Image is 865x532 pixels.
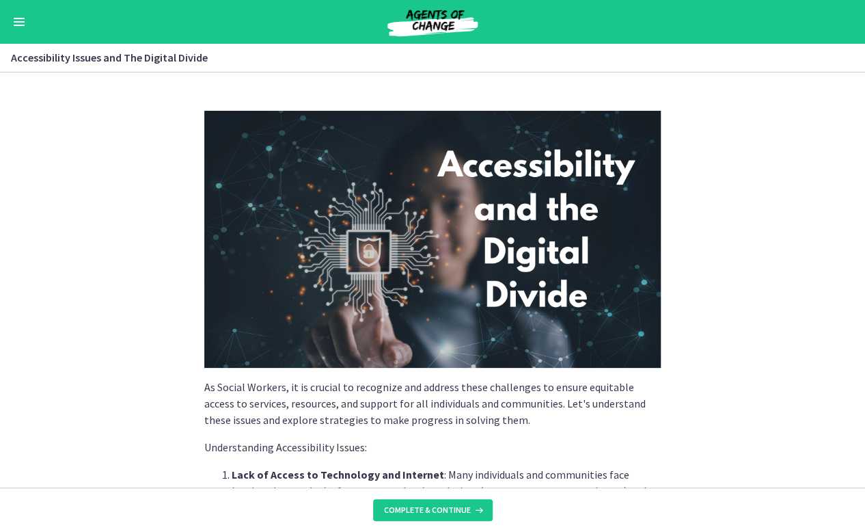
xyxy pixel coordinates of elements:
p: As Social Workers, it is crucial to recognize and address these challenges to ensure equitable ac... [204,379,661,428]
button: Enable menu [11,14,27,30]
img: Agents of Change Social Work Test Prep [351,5,514,38]
img: Slides_for_Title_Slides_for_ChatGPT_and_AI_for_Social_Work_%2815%29.png [204,111,661,368]
h3: Accessibility Issues and The Digital Divide [11,49,838,66]
span: Complete & continue [384,505,471,516]
button: Complete & continue [373,499,493,521]
p: Understanding Accessibility Issues: [204,439,661,455]
strong: Lack of Access to Technology and Internet [232,468,444,481]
